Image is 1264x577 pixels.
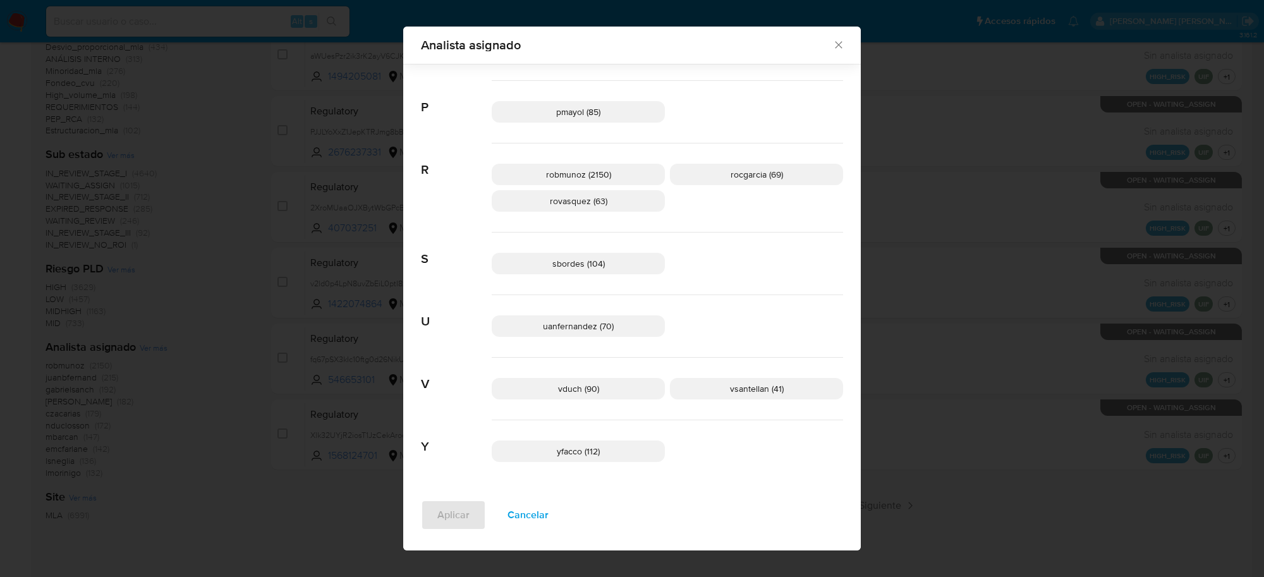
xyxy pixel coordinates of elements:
[507,501,549,529] span: Cancelar
[550,195,607,207] span: rovasquez (63)
[492,253,665,274] div: sbordes (104)
[552,257,605,270] span: sbordes (104)
[492,190,665,212] div: rovasquez (63)
[730,382,784,395] span: vsantellan (41)
[421,420,492,454] span: Y
[558,382,599,395] span: vduch (90)
[421,39,832,51] span: Analista asignado
[832,39,844,50] button: Cerrar
[421,81,492,115] span: P
[557,445,600,458] span: yfacco (112)
[492,378,665,399] div: vduch (90)
[421,143,492,178] span: R
[731,168,783,181] span: rocgarcia (69)
[492,164,665,185] div: robmunoz (2150)
[491,500,565,530] button: Cancelar
[556,106,600,118] span: pmayol (85)
[421,295,492,329] span: U
[492,315,665,337] div: uanfernandez (70)
[670,164,843,185] div: rocgarcia (69)
[670,378,843,399] div: vsantellan (41)
[543,320,614,332] span: uanfernandez (70)
[492,101,665,123] div: pmayol (85)
[546,168,611,181] span: robmunoz (2150)
[492,440,665,462] div: yfacco (112)
[421,233,492,267] span: S
[421,358,492,392] span: V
